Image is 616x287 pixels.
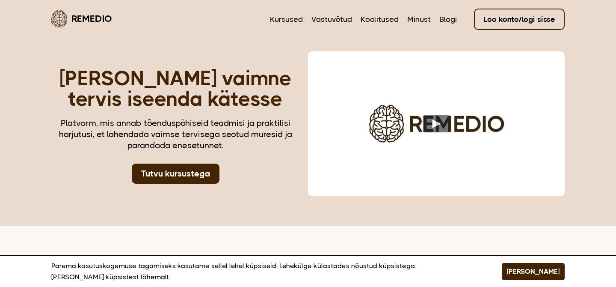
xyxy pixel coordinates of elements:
button: [PERSON_NAME] [502,263,565,280]
a: Blogi [439,14,457,25]
a: Loo konto/logi sisse [474,9,565,30]
a: Vastuvõtud [311,14,352,25]
a: [PERSON_NAME] küpsistest lähemalt. [51,272,170,283]
a: Remedio [51,9,112,29]
a: Tutvu kursustega [132,164,219,184]
img: Remedio logo [51,10,67,27]
a: Minust [407,14,431,25]
a: Koolitused [361,14,399,25]
h1: [PERSON_NAME] vaimne tervis iseenda kätesse [51,68,299,109]
p: Parema kasutuskogemuse tagamiseks kasutame sellel lehel küpsiseid. Lehekülge külastades nõustud k... [51,260,480,283]
button: Play video [423,115,450,132]
div: Platvorm, mis annab tõenduspõhiseid teadmisi ja praktilisi harjutusi, et lahendada vaimse tervise... [51,118,299,151]
a: Kursused [270,14,303,25]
